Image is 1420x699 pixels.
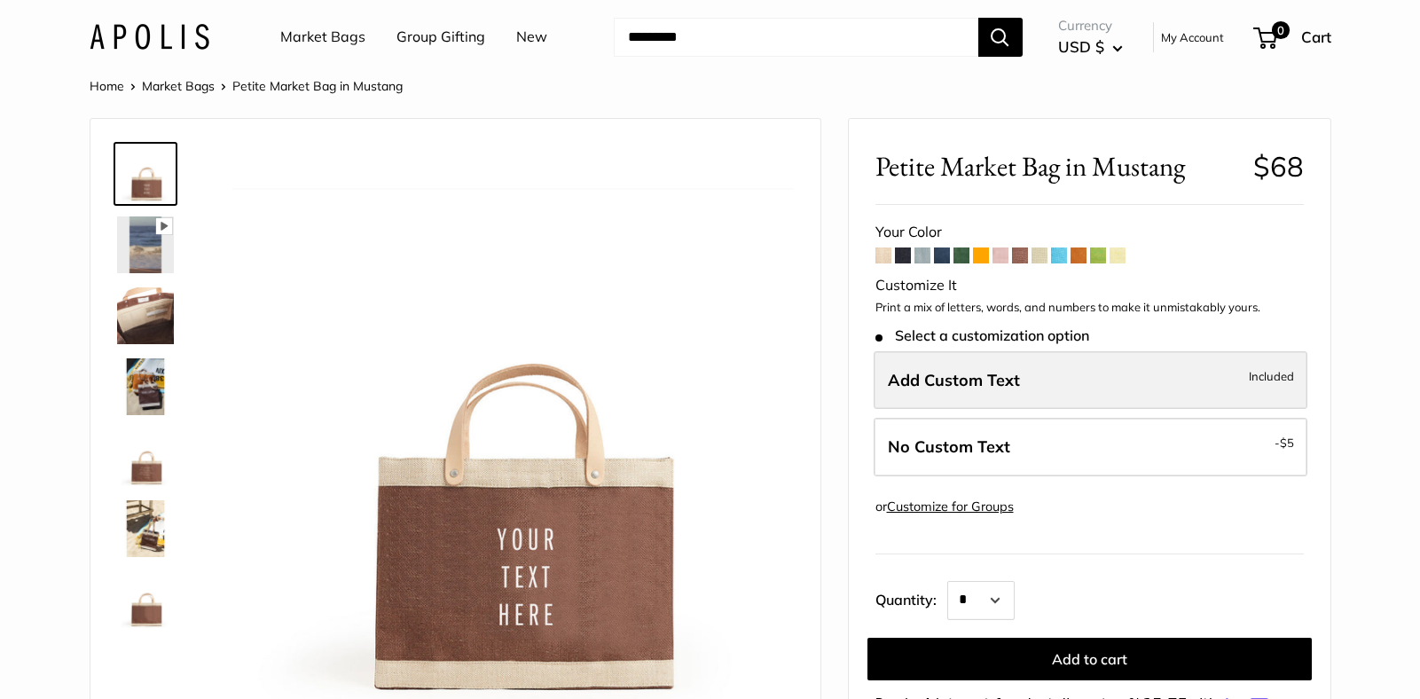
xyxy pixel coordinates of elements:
a: Market Bags [280,24,365,51]
img: Petite Market Bag in Mustang [117,571,174,628]
label: Add Custom Text [874,351,1307,410]
label: Leave Blank [874,418,1307,476]
div: or [875,495,1014,519]
span: No Custom Text [888,436,1010,457]
a: Petite Market Bag in Mustang [114,284,177,348]
a: Petite Market Bag in Mustang [114,497,177,561]
img: Petite Market Bag in Mustang [117,358,174,415]
a: 0 Cart [1255,23,1331,51]
img: Petite Market Bag in Mustang [117,145,174,202]
button: Add to cart [867,638,1312,680]
p: Print a mix of letters, words, and numbers to make it unmistakably yours. [875,299,1304,317]
span: 0 [1271,21,1289,39]
a: Petite Market Bag in Mustang [114,355,177,419]
img: Apolis [90,24,209,50]
a: Petite Market Bag in Mustang [114,568,177,632]
a: Customize for Groups [887,499,1014,514]
button: Search [978,18,1023,57]
img: Petite Market Bag in Mustang [117,216,174,273]
span: USD $ [1058,37,1104,56]
span: $68 [1253,149,1304,184]
a: New [516,24,547,51]
button: USD $ [1058,33,1123,61]
a: Group Gifting [396,24,485,51]
a: Petite Market Bag in Mustang [114,426,177,490]
a: Petite Market Bag in Mustang [114,142,177,206]
span: - [1275,432,1294,453]
div: Customize It [875,272,1304,299]
input: Search... [614,18,978,57]
div: Your Color [875,219,1304,246]
img: Petite Market Bag in Mustang [117,429,174,486]
span: Petite Market Bag in Mustang [875,150,1240,183]
nav: Breadcrumb [90,75,403,98]
span: Cart [1301,27,1331,46]
span: Add Custom Text [888,370,1020,390]
a: Market Bags [142,78,215,94]
span: $5 [1280,436,1294,450]
span: Select a customization option [875,327,1089,344]
a: Petite Market Bag in Mustang [114,213,177,277]
a: Home [90,78,124,94]
img: Petite Market Bag in Mustang [117,500,174,557]
span: Included [1249,365,1294,387]
img: Petite Market Bag in Mustang [117,287,174,344]
label: Quantity: [875,576,947,620]
a: My Account [1161,27,1224,48]
span: Petite Market Bag in Mustang [232,78,403,94]
span: Currency [1058,13,1123,38]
